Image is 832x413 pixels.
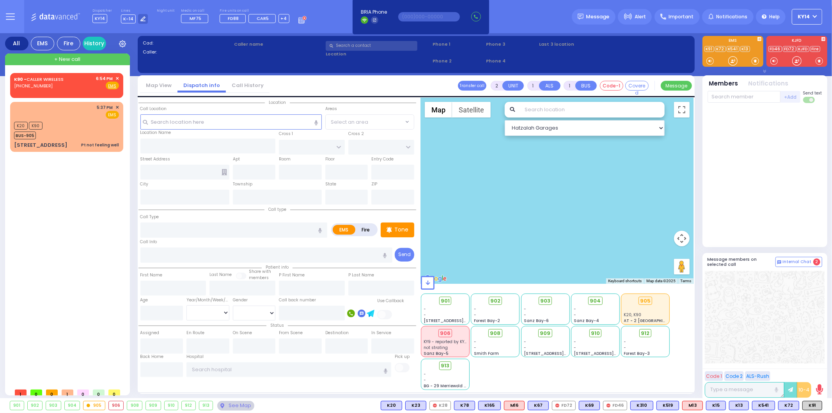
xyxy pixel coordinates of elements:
span: ✕ [115,75,119,82]
button: Code 1 [705,371,723,381]
h5: Message members on selected call [708,257,775,267]
button: Members [709,79,738,88]
button: Show street map [425,102,452,117]
span: K20, K90 [624,312,642,318]
span: not strating [424,345,448,351]
span: 912 [641,329,650,337]
span: 0 [108,390,120,395]
label: Cad: [143,40,232,46]
span: Important [669,13,694,20]
button: Code-1 [600,81,623,91]
div: BLS [528,401,549,410]
span: Phone 3 [486,41,537,48]
div: ALS [682,401,703,410]
span: K-14 [121,14,136,23]
div: Fire [57,37,80,50]
label: Fire [355,225,377,235]
label: Cross 2 [348,131,364,137]
button: KY14 [792,9,822,25]
div: FD72 [552,401,576,410]
label: Location Name [140,130,171,136]
div: BLS [405,401,426,410]
span: BUS-905 [14,132,36,139]
div: 906 [109,401,124,410]
div: K28 [429,401,451,410]
span: - [574,345,576,351]
span: - [524,306,526,312]
label: Last 3 location [539,41,614,48]
img: red-radio-icon.svg [607,404,610,408]
div: 909 [146,401,161,410]
label: Areas [325,106,337,112]
label: En Route [186,330,204,336]
img: red-radio-icon.svg [555,404,559,408]
label: Medic on call [181,9,211,13]
span: Phone 4 [486,58,537,64]
span: 5:37 PM [97,105,113,110]
label: EMS [702,39,763,44]
label: State [325,181,336,187]
label: Cross 1 [279,131,293,137]
a: K541 [727,46,740,52]
span: BG - 29 Merriewold S. [424,383,468,389]
span: - [624,339,626,345]
button: BUS [575,81,597,91]
img: comment-alt.png [777,260,781,264]
span: - [574,306,576,312]
span: MF75 [190,15,201,21]
span: AT - 2 [GEOGRAPHIC_DATA] [624,318,682,324]
span: - [424,312,426,318]
span: ✕ [115,104,119,111]
a: Dispatch info [177,82,226,89]
span: Help [769,13,780,20]
div: 905 [639,297,653,305]
a: K72 [715,46,726,52]
span: Phone 2 [433,58,483,64]
div: BLS [381,401,402,410]
a: FD72 [783,46,796,52]
label: Dispatcher [92,9,112,13]
span: 1 [15,390,27,395]
div: All [5,37,28,50]
a: Call History [226,82,270,89]
div: K310 [630,401,653,410]
button: Drag Pegman onto the map to open Street View [674,259,690,274]
span: - [474,306,476,312]
span: - [474,339,476,345]
span: K90 [29,122,43,130]
div: 913 [199,401,213,410]
a: Fire [810,46,820,52]
label: Caller name [234,41,323,48]
div: FD46 [603,401,627,410]
span: [PHONE_NUMBER] [14,83,53,89]
span: CAR5 [257,15,269,21]
small: Share with [249,269,271,274]
button: Covered [625,81,649,91]
span: - [474,345,476,351]
div: M13 [682,401,703,410]
img: red-radio-icon.svg [433,404,437,408]
span: 913 [441,362,450,370]
div: K72 [778,401,799,410]
span: Status [266,322,288,328]
a: K13 [740,46,750,52]
span: 1 [62,390,73,395]
span: KY9 - reported by KY23 [424,339,470,345]
div: ALS [504,401,525,410]
span: BRIA Phone [361,9,387,16]
div: K67 [528,401,549,410]
label: Apt [233,156,240,162]
span: - [524,312,526,318]
input: Search member [708,91,781,103]
label: Call Type [140,214,159,220]
label: Destination [325,330,349,336]
span: Sanz Bay-4 [574,318,599,324]
span: K90 - [14,76,27,82]
button: Notifications [749,79,789,88]
label: Gender [233,297,248,303]
label: P First Name [279,272,305,278]
label: Call Info [140,239,157,245]
span: [STREET_ADDRESS][PERSON_NAME] [424,318,498,324]
label: Floor [325,156,335,162]
div: 904 [65,401,80,410]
